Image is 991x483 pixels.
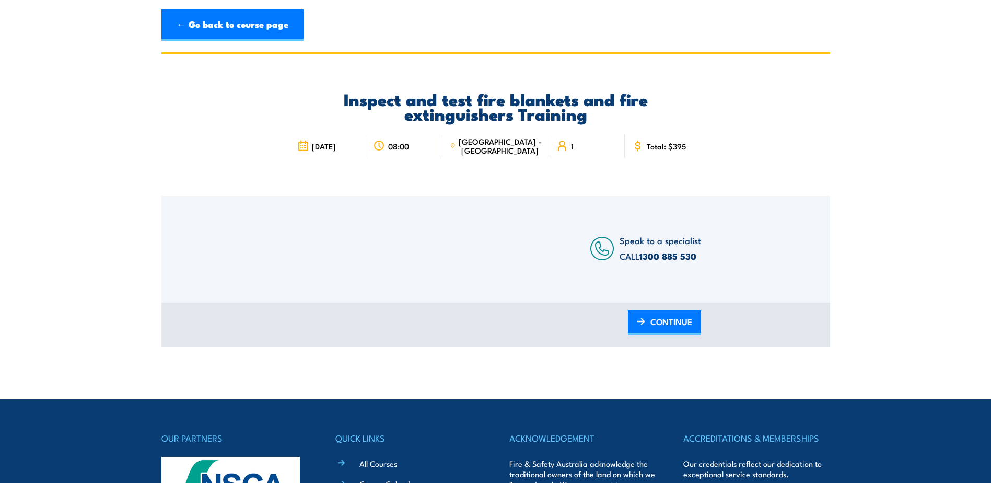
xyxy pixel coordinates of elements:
[359,458,397,469] a: All Courses
[650,308,692,336] span: CONTINUE
[647,142,686,151] span: Total: $395
[628,310,701,335] a: CONTINUE
[312,142,336,151] span: [DATE]
[161,431,308,445] h4: OUR PARTNERS
[335,431,482,445] h4: QUICK LINKS
[639,249,696,263] a: 1300 885 530
[161,9,304,41] a: ← Go back to course page
[459,137,542,155] span: [GEOGRAPHIC_DATA] - [GEOGRAPHIC_DATA]
[683,458,830,479] p: Our credentials reflect our dedication to exceptional service standards.
[683,431,830,445] h4: ACCREDITATIONS & MEMBERSHIPS
[388,142,409,151] span: 08:00
[290,91,701,121] h2: Inspect and test fire blankets and fire extinguishers Training
[571,142,574,151] span: 1
[509,431,656,445] h4: ACKNOWLEDGEMENT
[620,234,701,262] span: Speak to a specialist CALL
